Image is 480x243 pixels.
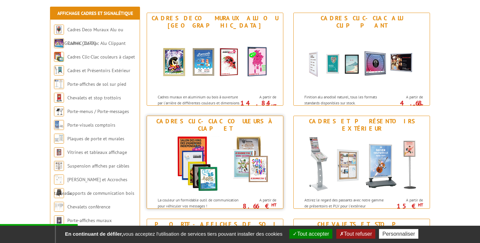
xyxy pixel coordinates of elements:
[293,116,430,209] a: Cadres et Présentoirs Extérieur Cadres et Présentoirs Extérieur Attirez le regard des passants av...
[304,94,387,105] p: Finition alu anodisé naturel, tous les formats standards disponibles sur stock.
[67,54,135,60] a: Cadres Clic-Clac couleurs à clapet
[300,31,423,91] img: Cadres Clic-Clac Alu Clippant
[67,136,124,142] a: Plaques de porte et murales
[54,147,64,157] img: Vitrines et tableaux affichage
[57,10,133,16] a: Affichage Cadres et Signalétique
[242,94,276,100] span: A partir de
[54,25,64,35] img: Cadres Deco Muraux Alu ou Bois
[242,197,276,203] span: A partir de
[54,134,64,144] img: Plaques de porte et murales
[67,149,127,155] a: Vitrines et tableaux affichage
[418,103,423,109] sup: HT
[158,197,240,208] p: La couleur un formidable outil de communication pour véhiculer vos messages !
[67,190,134,196] a: Supports de communication bois
[54,65,64,75] img: Cadres et Présentoirs Extérieur
[149,118,281,132] div: Cadres Clic-Clac couleurs à clapet
[418,202,423,208] sup: HT
[67,204,110,210] a: Chevalets conférence
[54,27,123,46] a: Cadres Deco Muraux Alu ou [GEOGRAPHIC_DATA]
[304,197,387,208] p: Attirez le regard des passants avec notre gamme de présentoirs et PLV pour l'extérieur
[239,101,276,109] p: 14.84 €
[67,67,130,73] a: Cadres et Présentoirs Extérieur
[293,13,430,106] a: Cadres Clic-Clac Alu Clippant Cadres Clic-Clac Alu Clippant Finition alu anodisé naturel, tous le...
[54,177,127,196] a: [PERSON_NAME] et Accroches tableaux
[379,229,418,239] button: Personnaliser (fenêtre modale)
[54,202,64,212] img: Chevalets conférence
[289,229,332,239] button: Tout accepter
[147,116,283,209] a: Cadres Clic-Clac couleurs à clapet Cadres Clic-Clac couleurs à clapet La couleur un formidable ou...
[158,94,240,117] p: Cadres muraux en aluminium ou bois à ouverture par l'arrière de différentes couleurs et dimension...
[389,197,423,203] span: A partir de
[54,106,64,116] img: Porte-menus / Porte-messages
[54,52,64,62] img: Cadres Clic-Clac couleurs à clapet
[389,94,423,100] span: A partir de
[239,204,276,208] p: 8.66 €
[67,163,129,169] a: Suspension affiches par câbles
[54,79,64,89] img: Porte-affiches de sol sur pied
[295,118,428,132] div: Cadres et Présentoirs Extérieur
[67,40,126,46] a: Cadres Clic-Clac Alu Clippant
[62,231,286,237] span: vous acceptez l'utilisation de services tiers pouvant installer des cookies
[67,95,121,101] a: Chevalets et stop trottoirs
[271,202,276,208] sup: HT
[54,161,64,171] img: Suspension affiches par câbles
[67,217,112,223] a: Porte-affiches muraux
[336,229,375,239] button: Tout refuser
[153,134,277,194] img: Cadres Clic-Clac couleurs à clapet
[54,215,64,225] img: Porte-affiches muraux
[67,122,115,128] a: Porte-visuels comptoirs
[153,31,277,91] img: Cadres Deco Muraux Alu ou Bois
[295,221,428,235] div: Chevalets et stop trottoirs
[67,81,126,87] a: Porte-affiches de sol sur pied
[67,108,129,114] a: Porte-menus / Porte-messages
[54,175,64,184] img: Cimaises et Accroches tableaux
[54,93,64,103] img: Chevalets et stop trottoirs
[54,120,64,130] img: Porte-visuels comptoirs
[386,101,423,109] p: 4.68 €
[386,204,423,208] p: 15 €
[149,221,281,235] div: Porte-affiches de sol sur pied
[147,13,283,106] a: Cadres Deco Muraux Alu ou [GEOGRAPHIC_DATA] Cadres Deco Muraux Alu ou Bois Cadres muraux en alumi...
[300,134,423,194] img: Cadres et Présentoirs Extérieur
[149,15,281,29] div: Cadres Deco Muraux Alu ou [GEOGRAPHIC_DATA]
[271,103,276,109] sup: HT
[65,231,123,237] strong: En continuant de défiler,
[295,15,428,29] div: Cadres Clic-Clac Alu Clippant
